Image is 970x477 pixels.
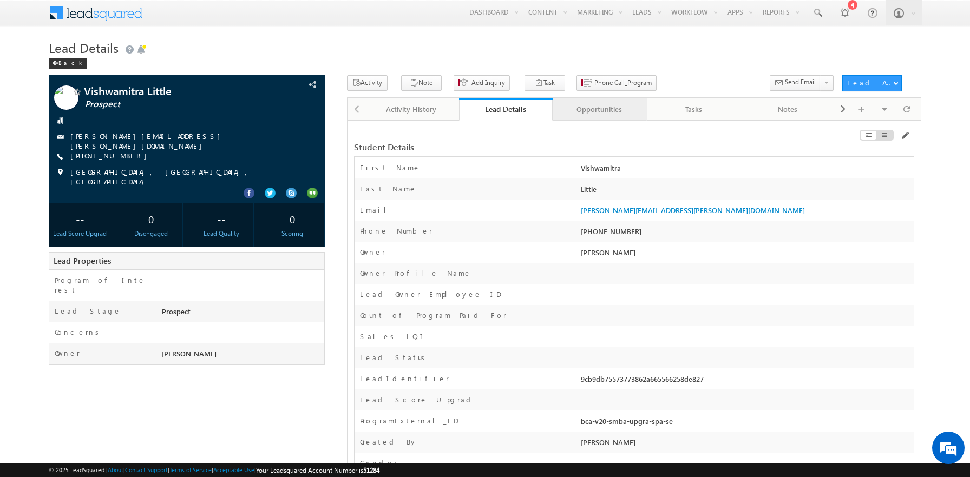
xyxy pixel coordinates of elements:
button: Send Email [770,75,821,91]
label: LeadIdentifier [360,374,449,383]
span: [GEOGRAPHIC_DATA], [GEOGRAPHIC_DATA], [GEOGRAPHIC_DATA] [70,167,296,187]
div: Opportunities [561,103,637,116]
label: First Name [360,163,421,173]
label: Last Name [360,184,417,194]
a: Opportunities [553,98,647,121]
div: Lead Quality [193,229,251,239]
div: -- [51,209,109,229]
div: bca-v20-smba-upgra-spa-se [578,416,914,431]
label: Count of Program Paid For [360,310,507,320]
label: Owner [55,348,80,358]
div: Disengaged [122,229,180,239]
label: ProgramExternal_ID [360,416,458,426]
a: Activity History [365,98,459,121]
span: Add Inquiry [471,78,505,88]
a: Acceptable Use [213,466,254,473]
div: Back [49,58,87,69]
a: Back [49,57,93,67]
label: Owner Profile Name [360,268,471,278]
div: Activity History [373,103,449,116]
label: Program of Interest [55,275,149,295]
span: 51284 [363,466,379,474]
div: Tasks [656,103,731,116]
label: Lead Owner Employee ID [360,289,501,299]
div: Lead Score Upgrad [51,229,109,239]
div: Vishwamitra [578,163,914,178]
button: Task [525,75,565,91]
span: [PHONE_NUMBER] [70,151,152,162]
a: Lead Details [459,98,553,121]
a: About [108,466,123,473]
button: Note [401,75,442,91]
a: Tasks [647,98,741,121]
a: [PERSON_NAME][EMAIL_ADDRESS][PERSON_NAME][DOMAIN_NAME] [581,206,805,215]
div: 0 [122,209,180,229]
label: Created By [360,437,417,447]
label: Sales LQI [360,332,426,341]
div: Student Details [354,142,723,152]
label: Lead Score Upgrad [360,395,475,405]
button: Activity [347,75,388,91]
div: Notes [750,103,825,116]
span: Vishwamitra Little [84,85,257,96]
span: © 2025 LeadSquared | | | | | [49,465,379,475]
div: [PERSON_NAME] [578,437,914,452]
label: Phone Number [360,226,432,236]
label: Concerns [55,327,103,337]
label: Gender [360,458,397,468]
div: 0 [264,209,322,229]
label: Email [360,205,395,215]
div: Prospect [159,306,324,321]
span: Phone Call_Program [594,78,652,88]
div: Chat with us now [56,57,182,71]
span: [PERSON_NAME] [581,248,635,257]
a: Contact Support [125,466,168,473]
a: [PERSON_NAME][EMAIL_ADDRESS][PERSON_NAME][DOMAIN_NAME] [70,131,226,150]
div: -- [193,209,251,229]
div: [PHONE_NUMBER] [578,226,914,241]
span: Lead Details [49,39,119,56]
span: Your Leadsquared Account Number is [256,466,379,474]
div: Scoring [264,229,322,239]
button: Lead Actions [842,75,902,91]
img: d_60004797649_company_0_60004797649 [18,57,45,71]
button: Add Inquiry [454,75,510,91]
em: Start Chat [147,333,196,348]
span: Lead Properties [54,255,111,266]
span: [PERSON_NAME] [162,349,217,358]
span: Send Email [785,77,816,87]
div: Lead Details [467,104,545,114]
textarea: Type your message and hit 'Enter' [14,100,198,324]
div: Minimize live chat window [178,5,204,31]
a: Terms of Service [169,466,212,473]
label: Lead Status [360,353,429,362]
label: Lead Stage [55,306,121,316]
button: Phone Call_Program [576,75,657,91]
div: 9cb9db75573773862a665566258de827 [578,374,914,389]
a: Notes [741,98,835,121]
label: Owner [360,247,385,257]
div: Lead Actions [847,78,893,88]
div: Little [578,184,914,199]
img: Profile photo [54,85,78,114]
span: Prospect [85,99,258,110]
